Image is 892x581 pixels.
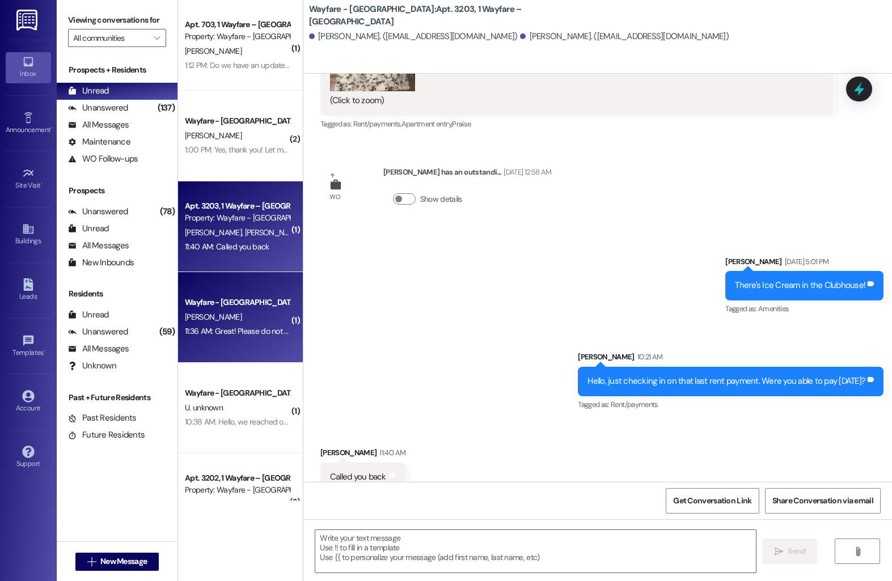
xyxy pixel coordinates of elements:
div: Prospects + Residents [57,64,177,76]
div: Property: Wayfare - [GEOGRAPHIC_DATA] [185,212,290,224]
input: All communities [73,29,148,47]
div: [PERSON_NAME]. ([EMAIL_ADDRESS][DOMAIN_NAME]) [309,31,518,43]
div: 11:40 AM [377,447,405,459]
div: 1:00 PM: Yes, thank you! Let me get this uploaded for you! [185,145,373,155]
div: Unread [68,223,109,235]
div: Unknown [68,360,116,372]
div: [PERSON_NAME] [320,447,405,463]
i:  [154,33,160,43]
span: Get Conversation Link [673,495,751,507]
label: Viewing conversations for [68,11,166,29]
img: ResiDesk Logo [16,10,40,31]
span: [PERSON_NAME] [185,499,242,510]
div: [DATE] 12:58 AM [501,166,551,178]
span: [PERSON_NAME] [185,46,242,56]
div: Unread [68,85,109,97]
div: 10:21 AM [635,351,663,363]
div: Wayfare - [GEOGRAPHIC_DATA] [185,115,290,127]
button: Get Conversation Link [666,488,759,514]
span: Send [788,545,805,557]
span: [PERSON_NAME] [244,227,301,238]
i:  [853,547,862,556]
div: WO Follow-ups [68,153,138,165]
a: Templates • [6,331,51,362]
div: [DATE] 5:01 PM [782,256,829,268]
span: Praise [452,119,471,129]
div: There's Ice Cream in the Clubhouse! [735,279,865,291]
span: • [50,124,52,132]
span: [PERSON_NAME] [185,130,242,141]
div: (Click to zoom) [330,95,815,107]
span: [PERSON_NAME] [185,227,245,238]
div: Tagged as: [725,300,883,317]
a: Leads [6,275,51,306]
div: Apt. 3202, 1 Wayfare – [GEOGRAPHIC_DATA] [185,472,290,484]
label: Show details [420,193,462,205]
div: Unanswered [68,206,128,218]
span: Rent/payments , [353,119,401,129]
div: Called you back [330,471,386,483]
b: Wayfare - [GEOGRAPHIC_DATA]: Apt. 3203, 1 Wayfare – [GEOGRAPHIC_DATA] [309,3,536,28]
div: Future Residents [68,429,145,441]
div: Apt. 3203, 1 Wayfare – [GEOGRAPHIC_DATA] [185,200,290,212]
button: Send [763,538,818,564]
div: All Messages [68,343,129,355]
div: Prospects [57,185,177,197]
div: Hello, just checking in on that last rent payment. Were you able to pay [DATE]? [587,375,865,387]
i:  [775,547,783,556]
div: WO [329,191,340,203]
a: Site Visit • [6,164,51,194]
div: Unanswered [68,102,128,114]
div: Unread [68,309,109,321]
i:  [87,557,96,566]
a: Support [6,442,51,473]
button: New Message [75,553,159,571]
div: All Messages [68,119,129,131]
span: Rent/payments [611,400,658,409]
a: Buildings [6,219,51,250]
span: U. unknown [185,402,223,413]
span: • [44,347,45,355]
div: Maintenance [68,136,130,148]
div: [PERSON_NAME]. ([EMAIL_ADDRESS][DOMAIN_NAME]) [520,31,729,43]
div: All Messages [68,240,129,252]
div: 11:36 AM: Great! Please do not hesitate to reach out if you have any questions! [185,326,440,336]
div: [PERSON_NAME] has an outstandi... [383,166,552,182]
div: Tagged as: [320,116,833,132]
div: Unanswered [68,326,128,338]
div: Property: Wayfare - [GEOGRAPHIC_DATA] [185,31,290,43]
div: Past + Future Residents [57,392,177,404]
div: (137) [155,99,177,117]
div: New Inbounds [68,257,134,269]
div: Wayfare - [GEOGRAPHIC_DATA] [185,387,290,399]
div: 10:38 AM: Hello, we reached out asking if you guys do corporate leases and never heard back. [185,417,494,427]
span: Apartment entry , [401,119,453,129]
div: Tagged as: [578,396,883,413]
div: (78) [157,203,177,220]
span: New Message [100,555,147,567]
a: Account [6,387,51,417]
div: Apt. 703, 1 Wayfare – [GEOGRAPHIC_DATA] [185,19,290,31]
span: Share Conversation via email [772,495,873,507]
div: (59) [157,323,177,341]
div: Property: Wayfare - [GEOGRAPHIC_DATA] [185,484,290,496]
span: Amenities [758,304,789,313]
div: Past Residents [68,412,137,424]
div: [PERSON_NAME] [578,351,883,367]
div: Wayfare - [GEOGRAPHIC_DATA] [185,296,290,308]
span: [PERSON_NAME] [185,312,242,322]
div: [PERSON_NAME] [725,256,883,272]
div: 11:40 AM: Called you back [185,241,269,252]
div: Residents [57,288,177,300]
span: • [41,180,43,188]
a: Inbox [6,52,51,83]
div: 1:12 PM: Do we have an update on the AC? [185,60,323,70]
button: Share Conversation via email [765,488,881,514]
